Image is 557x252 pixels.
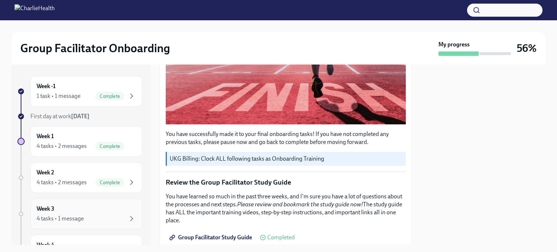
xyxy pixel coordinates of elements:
p: You have successfully made it to your final onboarding tasks! If you have not completed any previ... [166,130,406,146]
a: First day at work[DATE] [17,112,142,120]
h6: Week 3 [37,205,54,213]
a: Week 24 tasks • 2 messagesComplete [17,162,142,193]
a: Week 14 tasks • 2 messagesComplete [17,126,142,157]
a: Week -11 task • 1 messageComplete [17,76,142,107]
span: Complete [95,180,124,185]
strong: My progress [438,41,470,49]
h6: Week -1 [37,82,55,90]
span: Completed [267,235,295,240]
p: UKG Billing: Clock ALL following tasks as Onboarding Training [170,155,403,163]
img: CharlieHealth [15,4,55,16]
p: Review the Group Facilitator Study Guide [166,178,406,187]
span: Complete [95,94,124,99]
div: 1 task • 1 message [37,92,81,100]
span: First day at work [30,113,90,120]
strong: [DATE] [71,113,90,120]
span: Complete [95,144,124,149]
h6: Week 4 [37,241,54,249]
div: 4 tasks • 2 messages [37,142,87,150]
h6: Week 2 [37,169,54,177]
div: 4 tasks • 1 message [37,215,84,223]
div: 4 tasks • 2 messages [37,178,87,186]
p: You have learned so much in the past three weeks, and I'm sure you have a lot of questions about ... [166,193,406,224]
h3: 56% [517,42,537,55]
span: Group Facilitator Study Guide [171,234,252,241]
a: Week 34 tasks • 1 message [17,199,142,229]
a: Group Facilitator Study Guide [166,230,257,245]
em: Please review and bookmark the study guide now! [237,201,363,208]
h2: Group Facilitator Onboarding [20,41,170,55]
h6: Week 1 [37,132,54,140]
